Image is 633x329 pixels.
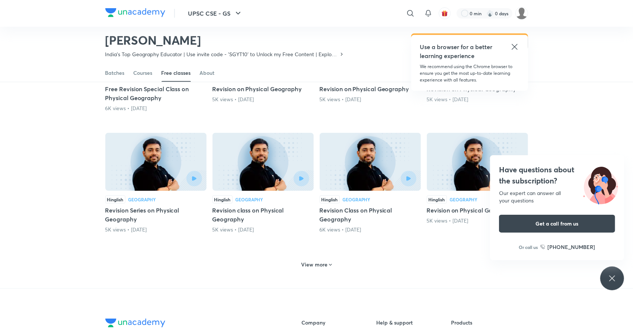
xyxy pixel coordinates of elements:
h5: Revision Series on Physical Geography [105,206,207,224]
a: Courses [134,64,153,82]
p: We recommend using the Chrome browser to ensure you get the most up-to-date learning experience w... [420,63,519,83]
div: Revision class on Physical Geography [212,133,314,233]
div: 6K views • 6 months ago [105,105,207,112]
img: Company Logo [105,8,165,17]
div: Hinglish [212,195,233,204]
img: Company Logo [105,319,165,328]
div: 5K views • 6 months ago [320,96,421,103]
div: Free classes [162,69,191,77]
div: Revision Class on Physical Geography [320,133,421,233]
p: Or call us [519,244,538,250]
img: avatar [441,10,448,17]
h4: Have questions about the subscription? [499,164,615,186]
h5: Revision class on Physical Geography [212,206,314,224]
button: avatar [439,7,451,19]
h6: Company [302,319,377,326]
a: About [200,64,215,82]
div: 5K views • 6 months ago [427,217,528,224]
div: 5K views • 6 months ago [212,226,314,233]
button: Get a call from us [499,215,615,233]
h5: Free Revision Special Class on Physical Geography [105,84,207,102]
div: Hinglish [105,195,125,204]
h6: Products [451,319,526,326]
div: 5K views • 6 months ago [427,96,528,103]
div: 6K views • 6 months ago [320,226,421,233]
div: Revision Series on Physical Geography [105,133,207,233]
h5: Use a browser for a better learning experience [420,42,494,60]
h5: Revision on Physical Geography [320,84,421,93]
div: Geography [450,197,478,202]
div: Geography [343,197,371,202]
h6: Help & support [376,319,451,326]
div: Our expert can answer all your questions [499,189,615,204]
h5: Revision on Physical Geography [212,84,314,93]
h6: View more [301,261,327,268]
div: Hinglish [320,195,340,204]
button: UPSC CSE - GS [184,6,247,21]
h2: [PERSON_NAME] [105,33,345,48]
p: India's Top Geography Educator | Use invite code - 'SGYT10' to Unlock my Free Content | Explore t... [105,51,339,58]
img: Sapna Yadav [515,7,528,20]
div: Geography [128,197,156,202]
a: Free classes [162,64,191,82]
a: [PHONE_NUMBER] [540,243,595,251]
div: Revision on Physical Geography [427,133,528,233]
a: Batches [105,64,125,82]
div: Hinglish [427,195,447,204]
img: ttu_illustration_new.svg [577,164,624,204]
div: 5K views • 6 months ago [212,96,314,103]
h5: Revision on Physical Geography [427,206,528,215]
div: Courses [134,69,153,77]
div: 5K views • 6 months ago [105,226,207,233]
h5: Revision Class on Physical Geography [320,206,421,224]
a: Company Logo [105,8,165,19]
h6: [PHONE_NUMBER] [548,243,595,251]
div: About [200,69,215,77]
img: streak [486,10,494,17]
div: Batches [105,69,125,77]
div: Geography [236,197,263,202]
